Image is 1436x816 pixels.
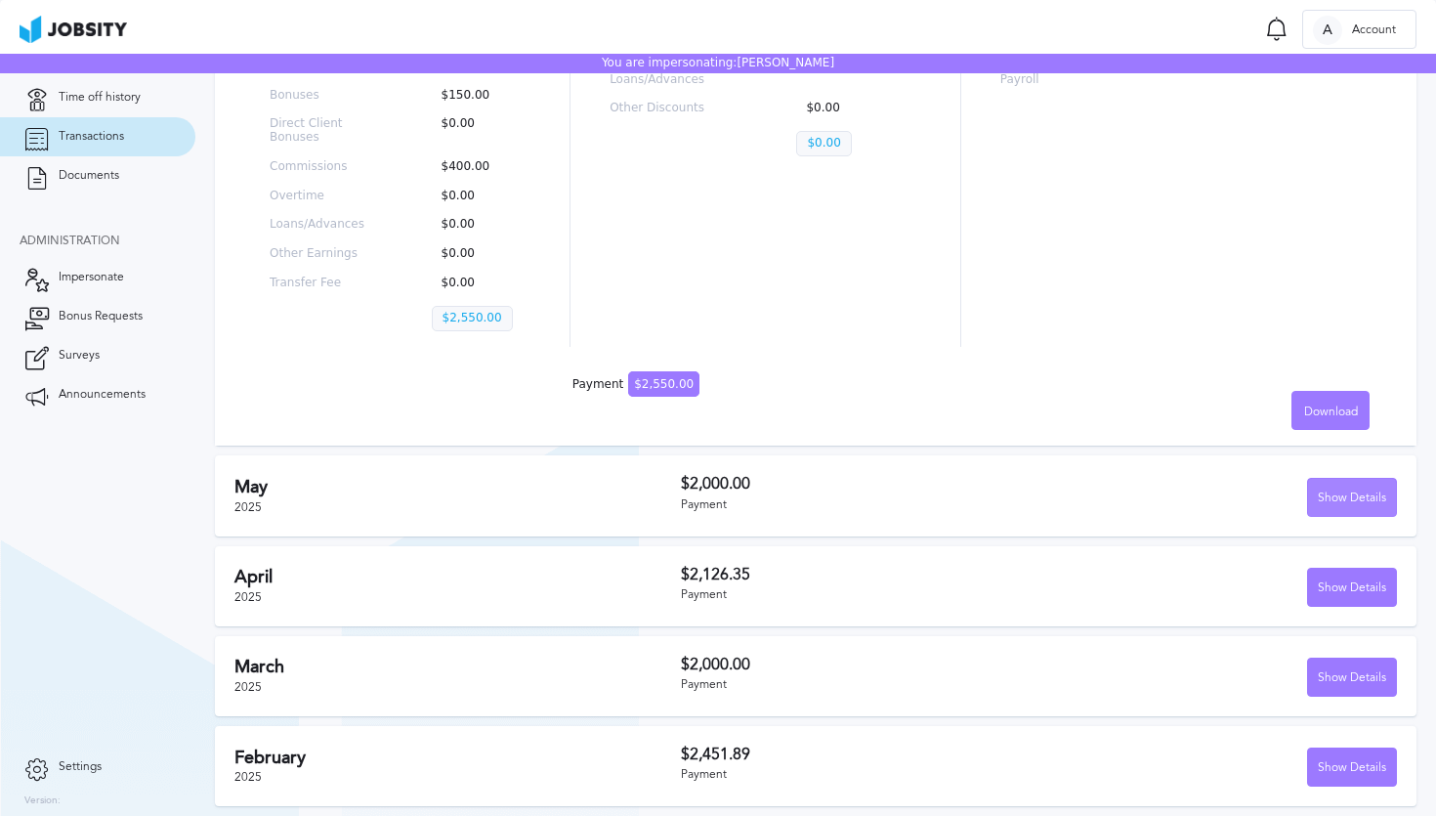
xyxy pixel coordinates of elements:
span: Documents [59,169,119,183]
p: $0.00 [432,218,531,232]
p: $0.00 [796,131,851,156]
div: Payment [681,498,1039,512]
img: ab4bad089aa723f57921c736e9817d99.png [20,16,127,43]
p: Loans/Advances [270,218,369,232]
h3: $2,126.35 [681,566,1039,583]
span: Surveys [59,349,100,363]
div: Show Details [1308,749,1396,788]
div: Show Details [1308,569,1396,608]
span: 2025 [234,770,262,784]
p: $0.00 [432,247,531,261]
p: Direct Client Bonuses [270,117,369,145]
span: 2025 [234,590,262,604]
h2: April [234,567,681,587]
p: Bonuses [270,89,369,103]
span: Time off history [59,91,141,105]
span: $2,550.00 [628,371,699,397]
p: $400.00 [432,160,531,174]
h3: $2,000.00 [681,656,1039,673]
p: Other Discounts [610,102,734,115]
div: Show Details [1308,659,1396,698]
span: Settings [59,760,102,774]
h3: $2,451.89 [681,746,1039,763]
button: Show Details [1307,568,1397,607]
div: Administration [20,235,195,248]
button: Download [1291,391,1370,430]
button: Show Details [1307,748,1397,787]
button: Show Details [1307,478,1397,517]
span: Account [1342,23,1406,37]
div: Payment [572,378,699,392]
h2: February [234,748,681,768]
h2: May [234,477,681,497]
div: A [1313,16,1342,45]
h3: $2,000.00 [681,475,1039,493]
p: $0.00 [796,102,920,115]
p: $0.00 [432,117,531,145]
div: Payment [681,768,1039,782]
div: Show Details [1308,479,1396,518]
p: Other Earnings [270,247,369,261]
p: $0.00 [432,190,531,203]
p: Overtime [270,190,369,203]
p: Transfer Fee [270,277,369,290]
p: Commissions [270,160,369,174]
span: Impersonate [59,271,124,284]
span: 2025 [234,680,262,694]
span: Transactions [59,130,124,144]
button: Show Details [1307,658,1397,697]
div: Payment [681,678,1039,692]
label: Version: [24,795,61,807]
p: $150.00 [432,89,531,103]
span: Bonus Requests [59,310,143,323]
p: $0.00 [432,277,531,290]
span: Download [1304,406,1358,419]
button: AAccount [1302,10,1416,49]
span: Announcements [59,388,146,402]
span: 2025 [234,500,262,514]
div: Payment [681,588,1039,602]
h2: March [234,657,681,677]
p: $2,550.00 [432,306,513,331]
